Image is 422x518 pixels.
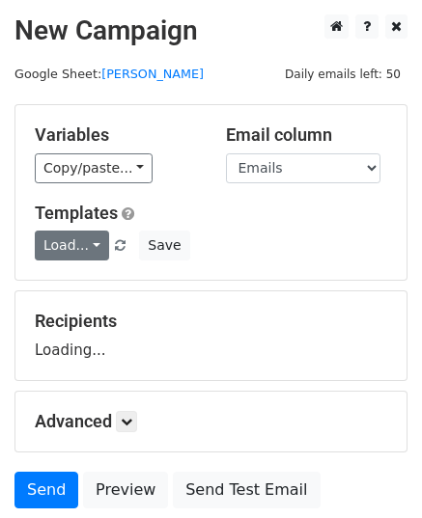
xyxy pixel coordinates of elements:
[278,64,408,85] span: Daily emails left: 50
[173,472,320,508] a: Send Test Email
[278,67,408,81] a: Daily emails left: 50
[35,311,387,361] div: Loading...
[14,67,204,81] small: Google Sheet:
[14,14,408,47] h2: New Campaign
[101,67,204,81] a: [PERSON_NAME]
[35,153,153,183] a: Copy/paste...
[139,231,189,260] button: Save
[14,472,78,508] a: Send
[35,124,197,146] h5: Variables
[35,311,387,332] h5: Recipients
[35,203,118,223] a: Templates
[35,411,387,432] h5: Advanced
[35,231,109,260] a: Load...
[226,124,388,146] h5: Email column
[83,472,168,508] a: Preview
